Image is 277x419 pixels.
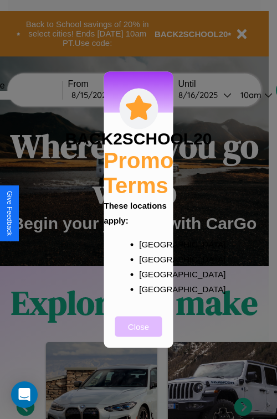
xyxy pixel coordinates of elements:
[139,266,160,281] p: [GEOGRAPHIC_DATA]
[104,148,174,198] h2: Promo Terms
[115,316,162,337] button: Close
[139,236,160,251] p: [GEOGRAPHIC_DATA]
[139,251,160,266] p: [GEOGRAPHIC_DATA]
[104,200,167,225] b: These locations apply:
[6,191,13,236] div: Give Feedback
[139,281,160,296] p: [GEOGRAPHIC_DATA]
[11,381,38,408] div: Open Intercom Messenger
[65,129,212,148] h3: BACK2SCHOOL20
